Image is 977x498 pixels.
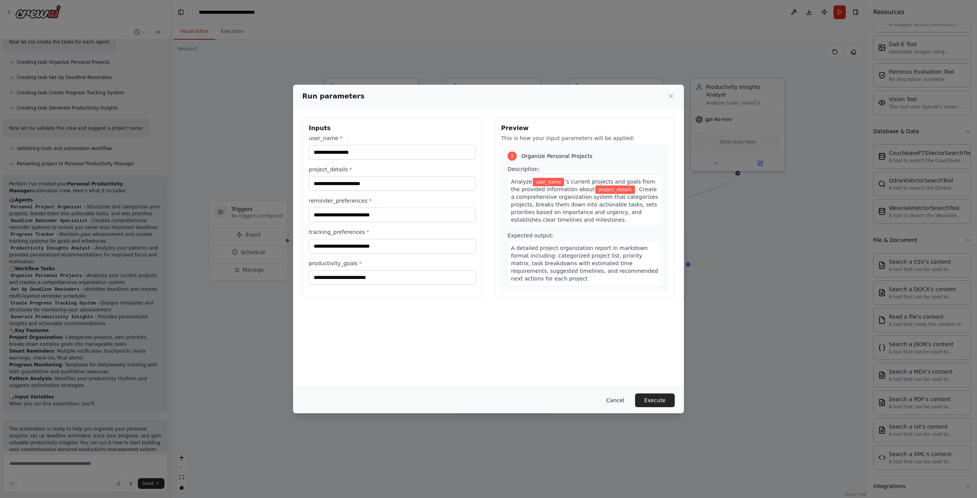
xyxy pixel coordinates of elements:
[508,166,540,172] span: Description:
[511,245,658,282] span: A detailed project organization report in markdown format including: categorized project list, pr...
[309,166,476,173] label: project_details
[309,124,476,133] h3: Inputs
[635,393,675,407] button: Execute
[508,151,517,161] div: 1
[501,124,668,133] h3: Preview
[511,186,658,223] span: . Create a comprehensive organization system that categorizes projects, breaks them down into act...
[521,152,592,160] span: Organize Personal Projects
[533,178,564,186] span: Variable: user_name
[309,228,476,236] label: tracking_preferences
[595,185,635,194] span: Variable: project_details
[511,179,655,192] span: 's current projects and goals from the provided information about
[511,179,532,185] span: Analyze
[309,134,476,142] label: user_name
[508,232,554,239] span: Expected output:
[309,197,476,205] label: reminder_preferences
[302,91,364,102] h2: Run parameters
[501,134,668,142] p: This is how your input parameters will be applied:
[309,259,476,267] label: productivity_goals
[600,393,630,407] button: Cancel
